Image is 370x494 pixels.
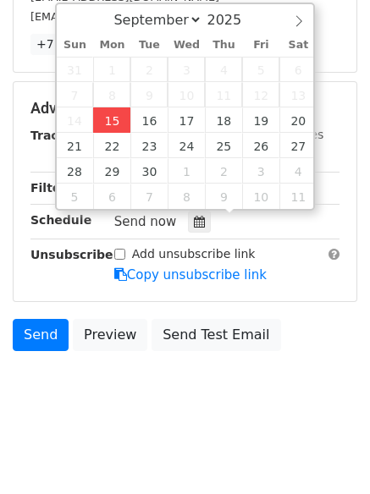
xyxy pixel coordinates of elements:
[205,82,242,107] span: September 11, 2025
[242,158,279,184] span: October 3, 2025
[279,133,317,158] span: September 27, 2025
[168,107,205,133] span: September 17, 2025
[57,133,94,158] span: September 21, 2025
[279,57,317,82] span: September 6, 2025
[168,40,205,51] span: Wed
[279,82,317,107] span: September 13, 2025
[130,184,168,209] span: October 7, 2025
[93,57,130,82] span: September 1, 2025
[205,184,242,209] span: October 9, 2025
[93,133,130,158] span: September 22, 2025
[93,40,130,51] span: Mon
[57,107,94,133] span: September 14, 2025
[93,184,130,209] span: October 6, 2025
[93,158,130,184] span: September 29, 2025
[30,34,94,55] a: +7 more
[205,107,242,133] span: September 18, 2025
[130,133,168,158] span: September 23, 2025
[57,57,94,82] span: August 31, 2025
[205,133,242,158] span: September 25, 2025
[242,133,279,158] span: September 26, 2025
[30,10,219,23] small: [EMAIL_ADDRESS][DOMAIN_NAME]
[279,184,317,209] span: October 11, 2025
[13,319,69,351] a: Send
[168,82,205,107] span: September 10, 2025
[30,248,113,261] strong: Unsubscribe
[242,184,279,209] span: October 10, 2025
[114,214,177,229] span: Send now
[242,57,279,82] span: September 5, 2025
[205,158,242,184] span: October 2, 2025
[205,57,242,82] span: September 4, 2025
[152,319,280,351] a: Send Test Email
[57,184,94,209] span: October 5, 2025
[279,158,317,184] span: October 4, 2025
[130,158,168,184] span: September 30, 2025
[130,107,168,133] span: September 16, 2025
[279,40,317,51] span: Sat
[130,57,168,82] span: September 2, 2025
[285,413,370,494] iframe: Chat Widget
[168,133,205,158] span: September 24, 2025
[242,40,279,51] span: Fri
[57,82,94,107] span: September 7, 2025
[57,40,94,51] span: Sun
[168,184,205,209] span: October 8, 2025
[30,181,74,195] strong: Filters
[30,213,91,227] strong: Schedule
[114,267,267,283] a: Copy unsubscribe link
[132,245,256,263] label: Add unsubscribe link
[30,129,87,142] strong: Tracking
[168,158,205,184] span: October 1, 2025
[205,40,242,51] span: Thu
[130,40,168,51] span: Tue
[130,82,168,107] span: September 9, 2025
[93,107,130,133] span: September 15, 2025
[279,107,317,133] span: September 20, 2025
[30,99,340,118] h5: Advanced
[57,158,94,184] span: September 28, 2025
[73,319,147,351] a: Preview
[242,82,279,107] span: September 12, 2025
[202,12,263,28] input: Year
[168,57,205,82] span: September 3, 2025
[242,107,279,133] span: September 19, 2025
[93,82,130,107] span: September 8, 2025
